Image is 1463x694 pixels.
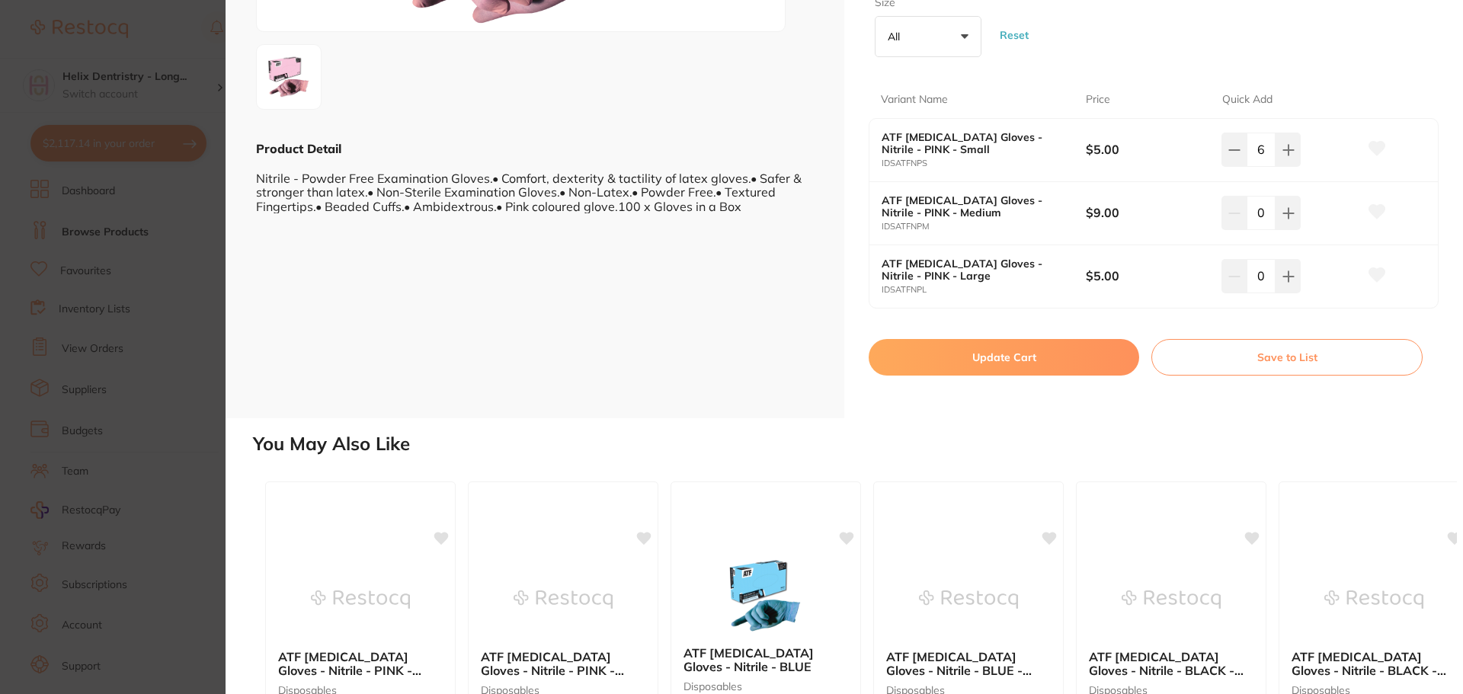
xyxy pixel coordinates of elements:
b: ATF Dental Examination Gloves - Nitrile - PINK - Medium [278,650,443,678]
img: MA [261,50,316,104]
b: ATF [MEDICAL_DATA] Gloves - Nitrile - PINK - Medium [882,194,1065,219]
button: Update Cart [869,339,1139,376]
img: ATF Dental Examination Gloves - Nitrile - BLACK - Medium [1122,561,1221,638]
img: ATF Dental Examination Gloves - Nitrile - BLACK - Large [1324,561,1423,638]
small: IDSATFNPM [882,222,1086,232]
p: Variant Name [881,92,948,107]
b: ATF Dental Examination Gloves - Nitrile - BLUE [683,646,848,674]
div: Nitrile - Powder Free Examination Gloves.• Comfort, dexterity & tactility of latex gloves.• Safer... [256,157,814,213]
p: Price [1086,92,1110,107]
b: ATF Dental Examination Gloves - Nitrile - BLACK - Medium [1089,650,1253,678]
b: $9.00 [1086,204,1208,221]
p: Quick Add [1222,92,1273,107]
b: ATF Dental Examination Gloves - Nitrile - BLUE - Medium [886,650,1051,678]
img: ATF Dental Examination Gloves - Nitrile - PINK - Medium [311,561,410,638]
b: Product Detail [256,141,341,156]
small: IDSATFNPL [882,285,1086,295]
b: $5.00 [1086,141,1208,158]
button: Reset [995,8,1033,63]
button: All [875,16,981,57]
button: Save to List [1151,339,1423,376]
h2: You May Also Like [253,433,1457,455]
p: All [888,30,906,43]
b: ATF [MEDICAL_DATA] Gloves - Nitrile - PINK - Large [882,257,1065,282]
img: ATF Dental Examination Gloves - Nitrile - PINK - Large [514,561,613,638]
small: IDSATFNPS [882,158,1086,168]
b: ATF Dental Examination Gloves - Nitrile - BLACK - Large [1292,650,1456,678]
b: $5.00 [1086,267,1208,284]
small: disposables [683,680,848,692]
img: ATF Dental Examination Gloves - Nitrile - BLUE - Medium [919,561,1018,638]
img: ATF Dental Examination Gloves - Nitrile - BLUE [716,558,815,634]
b: ATF [MEDICAL_DATA] Gloves - Nitrile - PINK - Small [882,131,1065,155]
b: ATF Dental Examination Gloves - Nitrile - PINK - Large [481,650,645,678]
